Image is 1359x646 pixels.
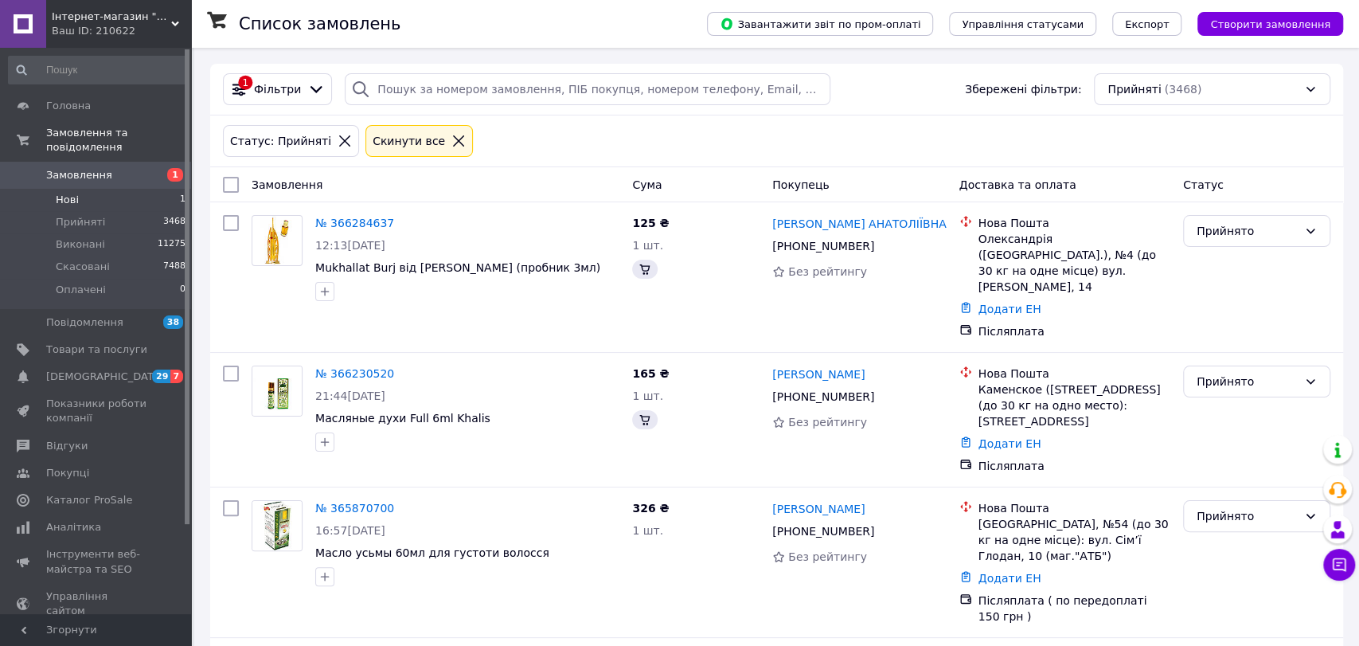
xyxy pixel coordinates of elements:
[632,390,663,402] span: 1 шт.
[52,10,171,24] span: Інтернет-магазин "Arabian parfum"
[1107,81,1161,97] span: Прийняті
[46,343,147,357] span: Товари та послуги
[252,215,303,266] a: Фото товару
[46,439,88,453] span: Відгуки
[962,18,1084,30] span: Управління статусами
[254,81,301,97] span: Фільтри
[252,501,302,550] img: Фото товару
[46,370,164,384] span: [DEMOGRAPHIC_DATA]
[978,323,1170,339] div: Післяплата
[769,235,877,257] div: [PHONE_NUMBER]
[56,193,79,207] span: Нові
[632,178,662,191] span: Cума
[949,12,1096,36] button: Управління статусами
[769,520,877,542] div: [PHONE_NUMBER]
[252,366,302,416] img: Фото товару
[978,572,1041,585] a: Додати ЕН
[978,231,1170,295] div: Олександрія ([GEOGRAPHIC_DATA].), №4 (до 30 кг на одне місце) вул. [PERSON_NAME], 14
[707,12,933,36] button: Завантажити звіт по пром-оплаті
[978,382,1170,429] div: Каменское ([STREET_ADDRESS] (до 30 кг на одно место): [STREET_ADDRESS]
[959,178,1076,191] span: Доставка та оплата
[1181,17,1343,29] a: Створити замовлення
[1125,18,1170,30] span: Експорт
[163,215,185,229] span: 3468
[52,24,191,38] div: Ваш ID: 210622
[978,437,1041,450] a: Додати ЕН
[978,516,1170,564] div: [GEOGRAPHIC_DATA], №54 (до 30 кг на одне місце): вул. Сім’ї Глодан, 10 (маг."АТБ")
[632,524,663,537] span: 1 шт.
[46,168,112,182] span: Замовлення
[315,239,385,252] span: 12:13[DATE]
[720,17,920,31] span: Завантажити звіт по пром-оплаті
[56,215,105,229] span: Прийняті
[788,550,867,563] span: Без рейтингу
[978,303,1041,315] a: Додати ЕН
[315,390,385,402] span: 21:44[DATE]
[56,283,106,297] span: Оплачені
[632,217,669,229] span: 125 ₴
[152,370,170,383] span: 29
[345,73,830,105] input: Пошук за номером замовлення, ПІБ покупця, номером телефону, Email, номером накладної
[46,520,101,534] span: Аналітика
[772,366,865,382] a: [PERSON_NAME]
[978,458,1170,474] div: Післяплата
[252,178,322,191] span: Замовлення
[632,502,669,515] span: 326 ₴
[632,367,669,380] span: 165 ₴
[978,215,1170,231] div: Нова Пошта
[769,386,877,408] div: [PHONE_NUMBER]
[163,315,183,329] span: 38
[978,593,1170,624] div: Післяплата ( по передоплаті 150 грн )
[180,193,185,207] span: 1
[1323,549,1355,581] button: Чат з покупцем
[978,500,1170,516] div: Нова Пошта
[1210,18,1330,30] span: Створити замовлення
[315,217,394,229] a: № 366284637
[158,237,185,252] span: 11275
[315,546,549,559] a: Масло усьмы 60мл для густоти волосся
[56,260,110,274] span: Скасовані
[1197,373,1298,390] div: Прийнято
[772,501,865,517] a: [PERSON_NAME]
[163,260,185,274] span: 7488
[46,589,147,618] span: Управління сайтом
[239,14,400,33] h1: Список замовлень
[180,283,185,297] span: 0
[1183,178,1224,191] span: Статус
[252,366,303,417] a: Фото товару
[46,126,191,155] span: Замовлення та повідомлення
[260,216,295,265] img: Фото товару
[46,397,147,425] span: Показники роботи компанії
[46,493,132,507] span: Каталог ProSale
[772,178,829,191] span: Покупець
[788,265,867,278] span: Без рейтингу
[315,367,394,380] a: № 366230520
[315,502,394,515] a: № 365870700
[170,370,183,383] span: 7
[369,132,448,150] div: Cкинути все
[252,500,303,551] a: Фото товару
[46,99,91,113] span: Головна
[965,81,1081,97] span: Збережені фільтри:
[788,416,867,429] span: Без рейтингу
[315,524,385,537] span: 16:57[DATE]
[46,315,123,330] span: Повідомлення
[1165,83,1202,96] span: (3468)
[1112,12,1182,36] button: Експорт
[8,56,187,84] input: Пошук
[315,261,600,274] a: Mukhallat Burj від [PERSON_NAME] (пробник 3мл)
[315,412,490,425] a: Масляные духи Full 6ml Khalis
[772,216,947,232] a: [PERSON_NAME] АНАТОЛІЇВНА
[56,237,105,252] span: Виконані
[227,132,334,150] div: Статус: Прийняті
[1197,12,1343,36] button: Створити замовлення
[632,239,663,252] span: 1 шт.
[1197,507,1298,525] div: Прийнято
[46,547,147,576] span: Інструменти веб-майстра та SEO
[978,366,1170,382] div: Нова Пошта
[1197,222,1298,240] div: Прийнято
[167,168,183,182] span: 1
